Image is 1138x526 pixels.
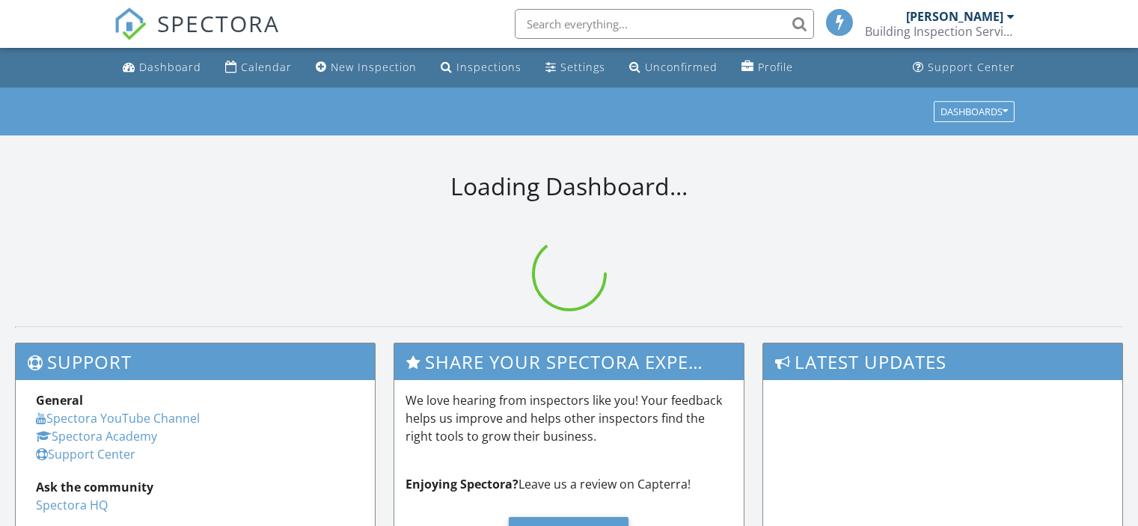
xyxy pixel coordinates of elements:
[36,446,135,462] a: Support Center
[735,54,799,82] a: Profile
[934,101,1015,122] button: Dashboards
[157,7,280,39] span: SPECTORA
[763,343,1122,380] h3: Latest Updates
[241,60,292,74] div: Calendar
[219,54,298,82] a: Calendar
[16,343,375,380] h3: Support
[36,478,355,496] div: Ask the community
[515,9,814,39] input: Search everything...
[114,20,280,52] a: SPECTORA
[456,60,521,74] div: Inspections
[865,24,1015,39] div: Building Inspection Services
[435,54,527,82] a: Inspections
[539,54,611,82] a: Settings
[36,428,157,444] a: Spectora Academy
[406,391,733,445] p: We love hearing from inspectors like you! Your feedback helps us improve and helps other inspecto...
[758,60,793,74] div: Profile
[310,54,423,82] a: New Inspection
[645,60,718,74] div: Unconfirmed
[114,7,147,40] img: The Best Home Inspection Software - Spectora
[907,54,1021,82] a: Support Center
[36,410,200,426] a: Spectora YouTube Channel
[331,60,417,74] div: New Inspection
[906,9,1003,24] div: [PERSON_NAME]
[940,106,1008,117] div: Dashboards
[394,343,744,380] h3: Share Your Spectora Experience
[406,476,518,492] strong: Enjoying Spectora?
[928,60,1015,74] div: Support Center
[36,497,108,513] a: Spectora HQ
[139,60,201,74] div: Dashboard
[560,60,605,74] div: Settings
[36,392,83,409] strong: General
[406,475,733,493] p: Leave us a review on Capterra!
[117,54,207,82] a: Dashboard
[623,54,724,82] a: Unconfirmed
